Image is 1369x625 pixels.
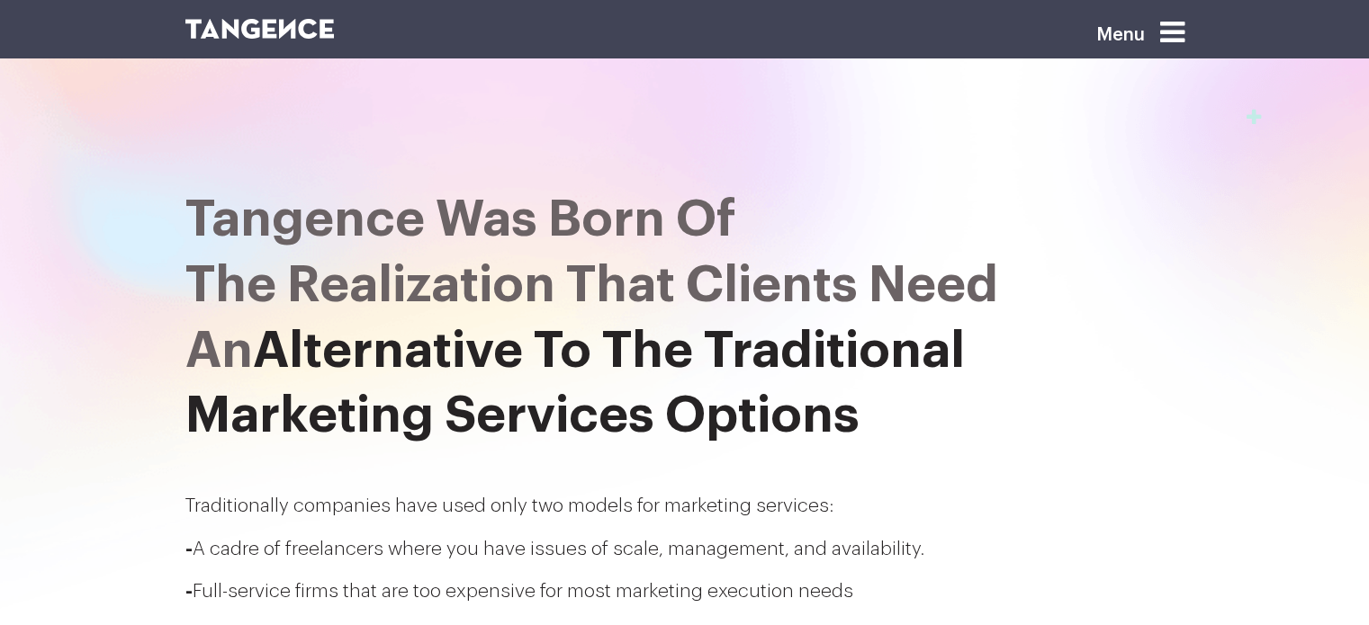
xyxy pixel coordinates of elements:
[185,194,998,376] span: Tangence Was Born Of the realization that clients need an
[185,187,1184,449] h2: Alternative To The Traditional Marketing Services Options
[185,582,193,601] span: -
[185,535,1184,564] p: A cadre of freelancers where you have issues of scale, management, and availability.
[185,577,1184,606] p: Full-service firms that are too expensive for most marketing execution needs
[185,540,193,558] span: -
[185,492,1184,521] p: Traditionally companies have used only two models for marketing services:
[185,19,335,39] img: logo SVG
